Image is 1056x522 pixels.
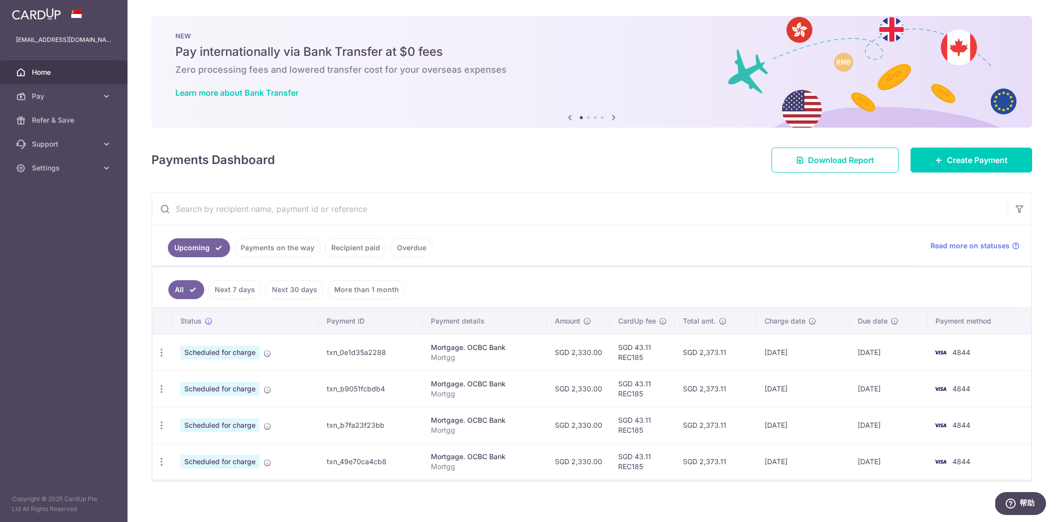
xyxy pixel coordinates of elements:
[930,241,1020,251] a: Read more on statuses
[234,238,321,257] a: Payments on the way
[675,443,757,480] td: SGD 2,373.11
[850,334,927,370] td: [DATE]
[431,389,539,399] p: Mortgg
[947,154,1008,166] span: Create Payment
[930,241,1010,251] span: Read more on statuses
[265,280,324,299] a: Next 30 days
[675,370,757,407] td: SGD 2,373.11
[431,462,539,472] p: Mortgg
[757,370,849,407] td: [DATE]
[431,425,539,435] p: Mortgg
[547,443,610,480] td: SGD 2,330.00
[175,44,1008,60] h5: Pay internationally via Bank Transfer at $0 fees
[431,415,539,425] div: Mortgage. OCBC Bank
[168,280,204,299] a: All
[930,419,950,431] img: Bank Card
[952,384,970,393] span: 4844
[757,407,849,443] td: [DATE]
[12,8,61,20] img: CardUp
[675,407,757,443] td: SGD 2,373.11
[32,115,98,125] span: Refer & Save
[175,88,298,98] a: Learn more about Bank Transfer
[180,346,260,359] span: Scheduled for charge
[850,443,927,480] td: [DATE]
[208,280,262,299] a: Next 7 days
[930,347,950,358] img: Bank Card
[16,35,112,45] p: [EMAIL_ADDRESS][DOMAIN_NAME]
[328,280,405,299] a: More than 1 month
[618,316,656,326] span: CardUp fee
[952,348,970,356] span: 4844
[431,343,539,352] div: Mortgage. OCBC Bank
[610,407,675,443] td: SGD 43.11 REC185
[180,455,260,469] span: Scheduled for charge
[180,382,260,396] span: Scheduled for charge
[151,151,275,169] h4: Payments Dashboard
[850,370,927,407] td: [DATE]
[547,407,610,443] td: SGD 2,330.00
[319,443,422,480] td: txn_49e70ca4cb8
[175,32,1008,40] p: NEW
[757,443,849,480] td: [DATE]
[151,16,1032,128] img: Bank transfer banner
[927,308,1031,334] th: Payment method
[175,64,1008,76] h6: Zero processing fees and lowered transfer cost for your overseas expenses
[930,383,950,395] img: Bank Card
[180,316,202,326] span: Status
[555,316,580,326] span: Amount
[319,370,422,407] td: txn_b9051fcbdb4
[168,238,230,257] a: Upcoming
[32,139,98,149] span: Support
[911,148,1032,173] a: Create Payment
[431,379,539,389] div: Mortgage. OCBC Bank
[675,334,757,370] td: SGD 2,373.11
[952,421,970,429] span: 4844
[547,334,610,370] td: SGD 2,330.00
[391,238,433,257] a: Overdue
[319,407,422,443] td: txn_b7fa23f23bb
[180,418,260,432] span: Scheduled for charge
[32,163,98,173] span: Settings
[431,452,539,462] div: Mortgage. OCBC Bank
[757,334,849,370] td: [DATE]
[325,238,387,257] a: Recipient paid
[683,316,716,326] span: Total amt.
[850,407,927,443] td: [DATE]
[431,352,539,362] p: Mortgg
[152,193,1008,225] input: Search by recipient name, payment id or reference
[32,67,98,77] span: Home
[319,308,422,334] th: Payment ID
[319,334,422,370] td: txn_0e1d35a2288
[610,334,675,370] td: SGD 43.11 REC185
[610,443,675,480] td: SGD 43.11 REC185
[610,370,675,407] td: SGD 43.11 REC185
[423,308,547,334] th: Payment details
[772,148,899,173] a: Download Report
[858,316,888,326] span: Due date
[32,91,98,101] span: Pay
[765,316,805,326] span: Charge date
[952,457,970,466] span: 4844
[930,456,950,468] img: Bank Card
[808,154,874,166] span: Download Report
[995,492,1046,517] iframe: 打开一个小组件，您可以在其中找到更多信息
[547,370,610,407] td: SGD 2,330.00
